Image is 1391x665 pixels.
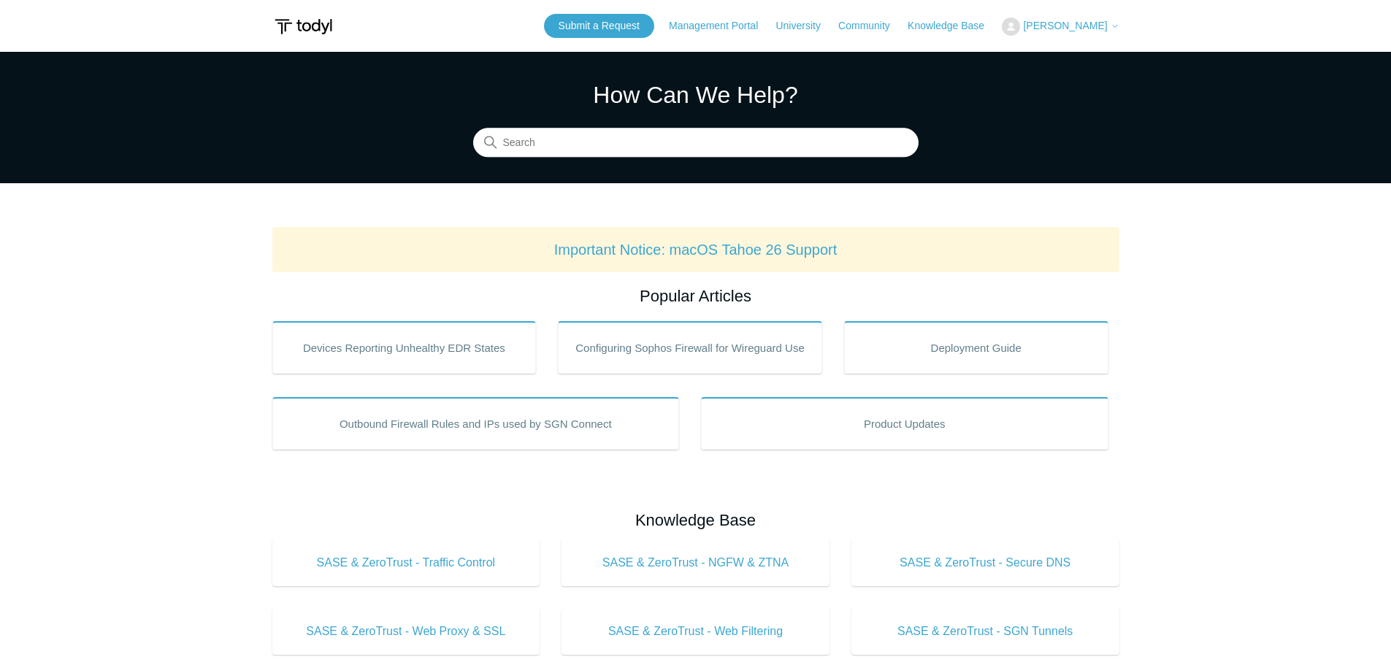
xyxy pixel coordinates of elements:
a: Product Updates [701,397,1108,450]
span: SASE & ZeroTrust - Web Proxy & SSL [294,623,518,640]
input: Search [473,128,919,158]
span: SASE & ZeroTrust - Web Filtering [583,623,808,640]
a: SASE & ZeroTrust - Secure DNS [851,539,1119,586]
a: Configuring Sophos Firewall for Wireguard Use [558,321,822,374]
a: University [775,18,835,34]
a: SASE & ZeroTrust - Traffic Control [272,539,540,586]
a: SASE & ZeroTrust - Web Filtering [562,608,829,655]
a: Knowledge Base [908,18,999,34]
span: [PERSON_NAME] [1023,20,1107,31]
a: Outbound Firewall Rules and IPs used by SGN Connect [272,397,680,450]
button: [PERSON_NAME] [1002,18,1119,36]
img: Todyl Support Center Help Center home page [272,13,334,40]
a: Community [838,18,905,34]
span: SASE & ZeroTrust - SGN Tunnels [873,623,1097,640]
span: SASE & ZeroTrust - NGFW & ZTNA [583,554,808,572]
a: Important Notice: macOS Tahoe 26 Support [554,242,838,258]
a: Management Portal [669,18,773,34]
span: SASE & ZeroTrust - Traffic Control [294,554,518,572]
a: SASE & ZeroTrust - NGFW & ZTNA [562,539,829,586]
a: Devices Reporting Unhealthy EDR States [272,321,537,374]
h2: Knowledge Base [272,508,1119,532]
a: SASE & ZeroTrust - SGN Tunnels [851,608,1119,655]
h1: How Can We Help? [473,77,919,112]
a: SASE & ZeroTrust - Web Proxy & SSL [272,608,540,655]
h2: Popular Articles [272,284,1119,308]
a: Deployment Guide [844,321,1108,374]
a: Submit a Request [544,14,654,38]
span: SASE & ZeroTrust - Secure DNS [873,554,1097,572]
